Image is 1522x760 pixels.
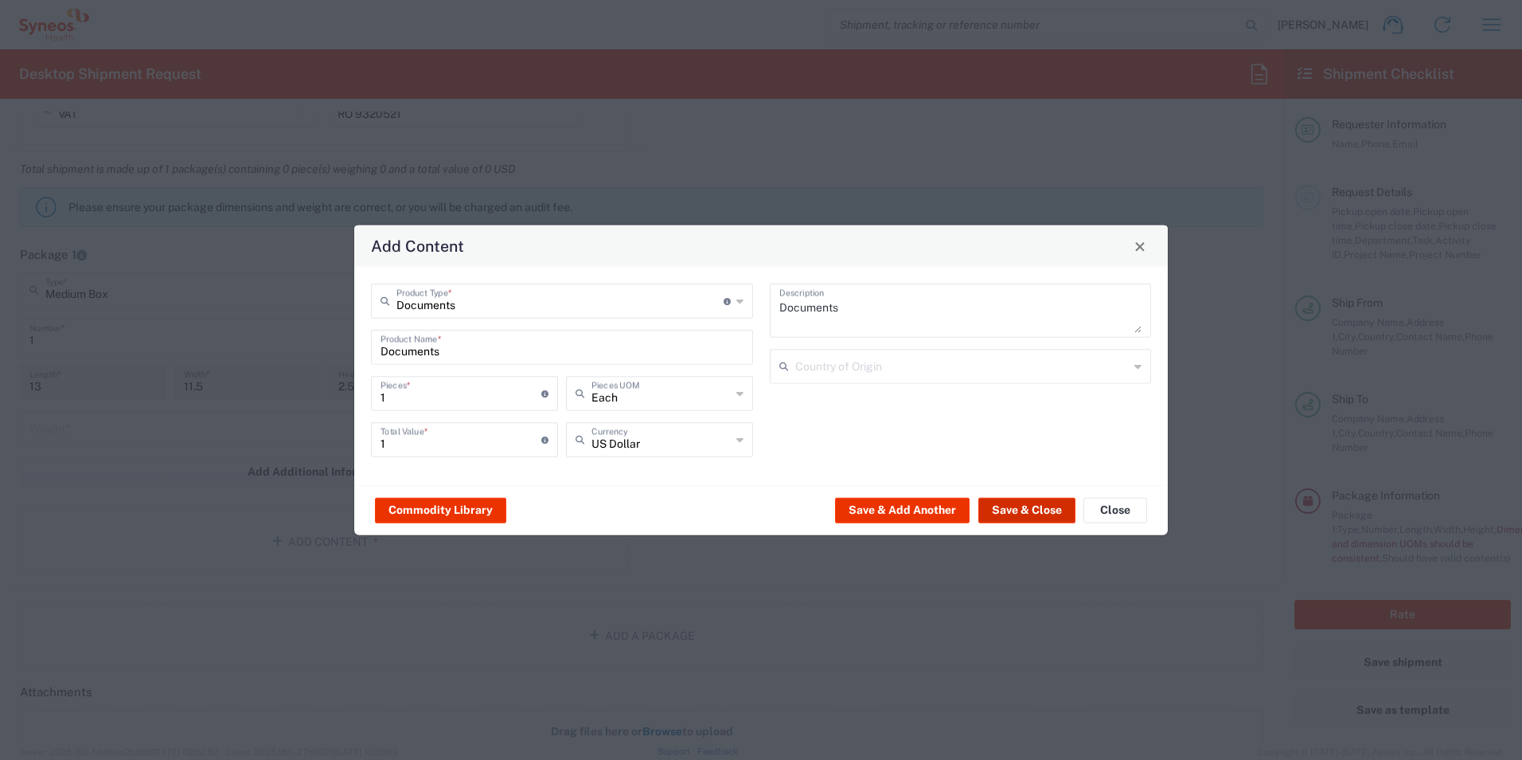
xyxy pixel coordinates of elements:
button: Close [1129,235,1151,257]
button: Close [1083,497,1147,523]
h4: Add Content [371,234,464,257]
button: Save & Close [978,497,1075,523]
button: Commodity Library [375,497,506,523]
button: Save & Add Another [835,497,970,523]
